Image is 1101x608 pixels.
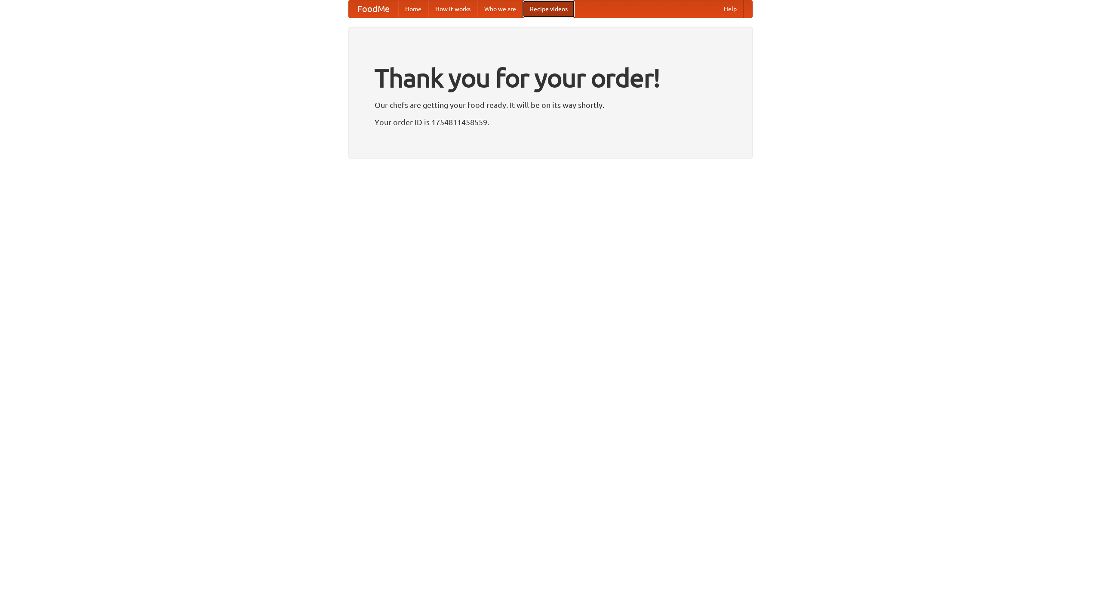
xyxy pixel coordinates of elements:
p: Our chefs are getting your food ready. It will be on its way shortly. [375,98,726,111]
a: How it works [428,0,477,18]
h1: Thank you for your order! [375,57,726,98]
a: Who we are [477,0,523,18]
a: Help [717,0,744,18]
a: FoodMe [349,0,398,18]
a: Recipe videos [523,0,575,18]
p: Your order ID is 1754811458559. [375,116,726,128]
a: Home [398,0,428,18]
